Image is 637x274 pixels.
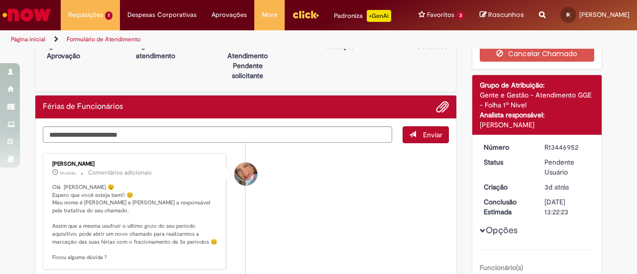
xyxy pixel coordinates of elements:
[43,102,123,111] h2: Férias de Funcionários Histórico de tíquete
[480,10,524,20] a: Rascunhos
[67,35,140,43] a: Formulário de Atendimento
[223,41,272,61] p: Em Atendimento
[579,10,630,19] span: [PERSON_NAME]
[7,30,417,49] ul: Trilhas de página
[52,161,218,167] div: [PERSON_NAME]
[480,120,595,130] div: [PERSON_NAME]
[423,130,442,139] span: Enviar
[476,142,537,152] dt: Número
[544,183,569,191] span: 3d atrás
[544,142,591,152] div: R13446952
[544,157,591,177] div: Pendente Usuário
[60,170,76,176] time: 28/08/2025 16:27:16
[436,100,449,113] button: Adicionar anexos
[403,126,449,143] button: Enviar
[131,41,180,61] p: Aguardando atendimento
[39,41,88,61] p: Aguardando Aprovação
[566,11,570,18] span: IK
[223,61,272,81] p: Pendente solicitante
[456,11,465,20] span: 3
[544,183,569,191] time: 26/08/2025 09:22:19
[480,80,595,90] div: Grupo de Atribuição:
[1,5,52,25] img: ServiceNow
[60,170,76,176] span: 1m atrás
[476,182,537,192] dt: Criação
[11,35,45,43] a: Página inicial
[480,90,595,110] div: Gente e Gestão - Atendimento GGE - Folha 1º Nível
[88,169,152,177] small: Comentários adicionais
[480,46,595,62] button: Cancelar Chamado
[480,263,523,272] b: Funcionário(s)
[105,11,112,20] span: 1
[292,7,319,22] img: click_logo_yellow_360x200.png
[427,10,454,20] span: Favoritos
[262,10,277,20] span: More
[334,10,391,22] div: Padroniza
[544,197,591,217] div: [DATE] 13:22:23
[476,157,537,167] dt: Status
[68,10,103,20] span: Requisições
[127,10,197,20] span: Despesas Corporativas
[234,163,257,185] div: Jacqueline Andrade Galani
[480,110,595,120] div: Analista responsável:
[476,197,537,217] dt: Conclusão Estimada
[544,182,591,192] div: 26/08/2025 09:22:19
[52,183,218,262] p: Olá [PERSON_NAME] 😉 Espero que você esteja bem!! 😊 Meu nome é [PERSON_NAME] e [PERSON_NAME] a res...
[43,126,392,143] textarea: Digite sua mensagem aqui...
[367,10,391,22] p: +GenAi
[488,10,524,19] span: Rascunhos
[212,10,247,20] span: Aprovações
